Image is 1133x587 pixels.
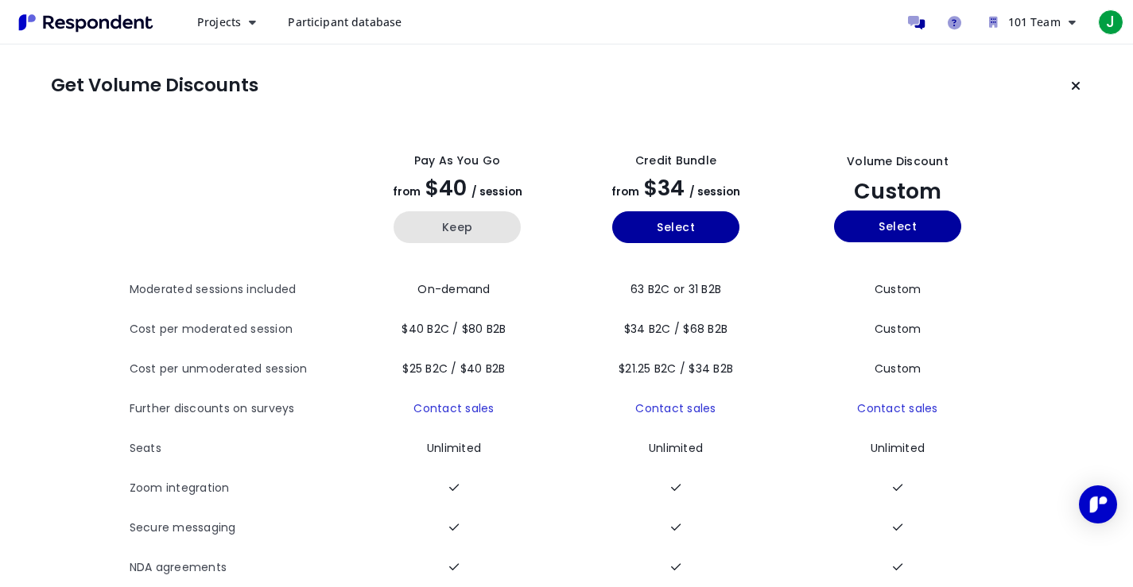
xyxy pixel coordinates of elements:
th: Cost per moderated session [130,310,348,349]
span: from [393,184,421,199]
button: Select yearly custom_static plan [834,210,961,242]
a: Contact sales [857,400,937,416]
a: Contact sales [635,400,716,416]
span: Participant database [288,14,402,29]
span: $25 B2C / $40 B2B [402,361,505,377]
span: 101 Team [1008,14,1061,29]
button: Select yearly basic plan [612,211,739,243]
span: Custom [875,321,922,337]
button: Keep current yearly payg plan [394,211,521,243]
span: Unlimited [649,440,703,456]
span: Unlimited [427,440,481,456]
span: / session [471,184,522,199]
span: from [611,184,639,199]
span: Projects [197,14,241,29]
span: $34 B2C / $68 B2B [624,321,728,337]
th: Seats [130,429,348,469]
th: Secure messaging [130,508,348,548]
span: 63 B2C or 31 B2B [631,281,721,297]
span: J [1098,10,1123,35]
span: $34 [644,173,685,203]
span: Unlimited [871,440,925,456]
span: $40 B2C / $80 B2B [402,321,506,337]
div: Open Intercom Messenger [1079,485,1117,523]
button: J [1095,8,1127,37]
span: / session [689,184,740,199]
button: Projects [184,8,269,37]
span: $40 [425,173,467,203]
span: $21.25 B2C / $34 B2B [619,361,733,377]
span: Custom [875,361,922,377]
span: On-demand [417,281,490,297]
div: Pay as you go [414,153,500,169]
th: Moderated sessions included [130,270,348,310]
a: Message participants [900,6,932,38]
img: Respondent [13,10,159,36]
a: Help and support [938,6,970,38]
a: Contact sales [413,400,494,416]
a: Participant database [275,8,414,37]
th: Further discounts on surveys [130,389,348,429]
th: Cost per unmoderated session [130,349,348,389]
button: 101 Team [976,8,1088,37]
th: Zoom integration [130,469,348,508]
h1: Get Volume Discounts [51,75,258,97]
div: Volume Discount [847,153,949,170]
div: Credit Bundle [635,153,716,169]
button: Keep current plan [1060,70,1092,102]
span: Custom [854,176,941,206]
span: Custom [875,281,922,297]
